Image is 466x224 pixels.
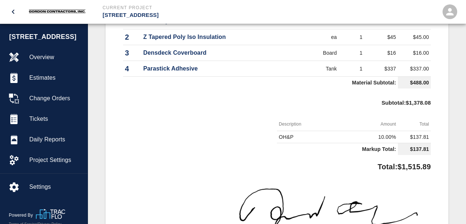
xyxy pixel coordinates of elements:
[398,29,431,45] td: $45.00
[26,8,88,15] img: Gordon Contractors
[29,94,82,103] span: Change Orders
[339,61,365,76] td: 1
[381,91,431,118] p: Subtotal : $1,378.08
[29,73,82,82] span: Estimates
[339,29,365,45] td: 1
[365,29,398,45] td: $45
[365,61,398,76] td: $337
[277,118,337,131] th: Description
[398,61,431,76] td: $337.00
[292,61,339,76] td: Tank
[398,118,431,131] th: Total
[398,143,431,155] td: $137.81
[378,158,431,172] p: Total: $1,515.89
[9,212,36,218] p: Powered By
[29,156,82,165] span: Project Settings
[429,189,466,224] iframe: Chat Widget
[277,131,337,143] td: OH&P
[398,45,431,61] td: $16.00
[125,63,140,74] p: 4
[143,48,252,57] p: Densdeck Coverboard
[292,45,339,61] td: Board
[29,183,82,191] span: Settings
[103,4,273,11] p: Current Project
[292,29,339,45] td: ea
[337,118,398,131] th: Amount
[143,64,252,73] p: Parastick Adhesive
[29,135,82,144] span: Daily Reports
[4,3,22,21] button: open drawer
[365,45,398,61] td: $16
[398,131,431,143] td: $137.81
[123,76,398,88] td: Material Subtotal:
[337,131,398,143] td: 10.00%
[36,209,65,219] img: TracFlo
[125,32,140,43] p: 2
[339,45,365,61] td: 1
[277,143,398,155] td: Markup Total:
[9,32,84,42] span: [STREET_ADDRESS]
[29,115,82,123] span: Tickets
[29,53,82,62] span: Overview
[103,11,273,19] p: [STREET_ADDRESS]
[143,33,252,41] p: Z Tapered Poly Iso Insulation
[125,47,140,58] p: 3
[398,76,431,88] td: $488.00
